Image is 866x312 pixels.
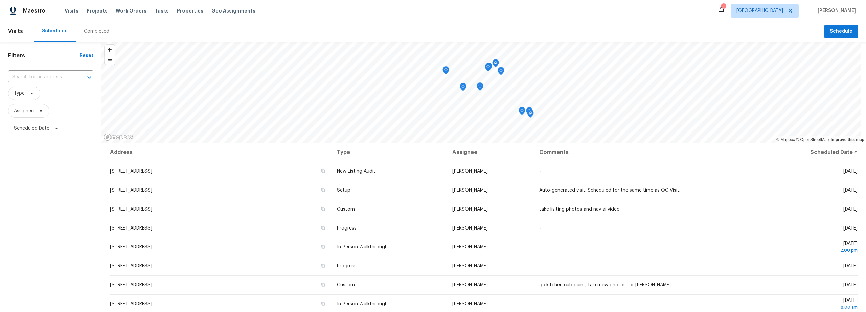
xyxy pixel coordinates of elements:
span: Work Orders [116,7,146,14]
div: Scheduled [42,28,68,34]
span: [DATE] [843,264,858,268]
span: Auto-generated visit. Scheduled for the same time as QC Visit. [539,188,680,193]
span: [DATE] [843,188,858,193]
span: Assignee [14,107,34,114]
span: - [539,226,541,231]
span: New Listing Audit [337,169,375,174]
span: Type [14,90,25,97]
span: - [539,245,541,249]
div: Map marker [492,59,499,70]
div: Map marker [526,107,533,118]
span: [PERSON_NAME] [452,226,488,231]
button: Copy Address [320,301,326,307]
th: Comments [534,143,758,162]
a: Improve this map [831,137,864,142]
div: Map marker [485,63,492,74]
span: [STREET_ADDRESS] [110,302,152,306]
th: Type [332,143,447,162]
span: [DATE] [764,241,858,254]
div: Reset [79,52,93,59]
span: take lisiting photos and nav ai video [539,207,620,212]
span: [DATE] [764,298,858,311]
div: Completed [84,28,109,35]
span: qc kitchen cab paint, take new photos for [PERSON_NAME] [539,283,671,287]
span: Custom [337,207,355,212]
span: Custom [337,283,355,287]
input: Search for an address... [8,72,74,82]
span: Setup [337,188,350,193]
button: Copy Address [320,168,326,174]
span: [PERSON_NAME] [452,245,488,249]
span: Projects [87,7,108,14]
span: [STREET_ADDRESS] [110,245,152,249]
span: [STREET_ADDRESS] [110,207,152,212]
div: Map marker [460,83,466,93]
span: [STREET_ADDRESS] [110,226,152,231]
span: [STREET_ADDRESS] [110,264,152,268]
th: Assignee [447,143,534,162]
span: - [539,264,541,268]
span: [DATE] [843,169,858,174]
span: [PERSON_NAME] [452,188,488,193]
div: Map marker [527,110,534,120]
span: Properties [177,7,203,14]
div: Map marker [442,66,449,77]
span: [PERSON_NAME] [815,7,856,14]
span: [PERSON_NAME] [452,264,488,268]
div: Map marker [477,82,483,93]
span: [PERSON_NAME] [452,302,488,306]
button: Copy Address [320,206,326,212]
span: [PERSON_NAME] [452,169,488,174]
span: In-Person Walkthrough [337,245,388,249]
canvas: Map [101,42,861,143]
span: Geo Assignments [211,7,255,14]
a: Mapbox homepage [104,133,133,141]
span: [STREET_ADDRESS] [110,169,152,174]
span: Progress [337,264,357,268]
a: OpenStreetMap [796,137,829,142]
h1: Filters [8,52,79,59]
span: [STREET_ADDRESS] [110,188,152,193]
span: Scheduled Date [14,125,49,132]
th: Address [110,143,332,162]
a: Mapbox [776,137,795,142]
span: [DATE] [843,226,858,231]
button: Copy Address [320,225,326,231]
span: [STREET_ADDRESS] [110,283,152,287]
span: Tasks [155,8,169,13]
span: - [539,169,541,174]
button: Copy Address [320,263,326,269]
button: Open [85,73,94,82]
span: In-Person Walkthrough [337,302,388,306]
button: Copy Address [320,187,326,193]
span: Visits [65,7,78,14]
span: [GEOGRAPHIC_DATA] [736,7,783,14]
th: Scheduled Date ↑ [758,143,858,162]
div: Map marker [498,67,504,77]
button: Zoom out [105,55,115,65]
span: [DATE] [843,283,858,287]
button: Zoom in [105,45,115,55]
button: Copy Address [320,244,326,250]
span: - [539,302,541,306]
div: Map marker [485,63,492,73]
button: Schedule [824,25,858,39]
div: 2:00 pm [764,247,858,254]
span: Schedule [830,27,852,36]
span: [PERSON_NAME] [452,283,488,287]
div: 1 [721,4,726,11]
div: Map marker [519,107,525,117]
span: Maestro [23,7,45,14]
span: [DATE] [843,207,858,212]
div: 8:00 am [764,304,858,311]
span: Progress [337,226,357,231]
span: [PERSON_NAME] [452,207,488,212]
span: Visits [8,24,23,39]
